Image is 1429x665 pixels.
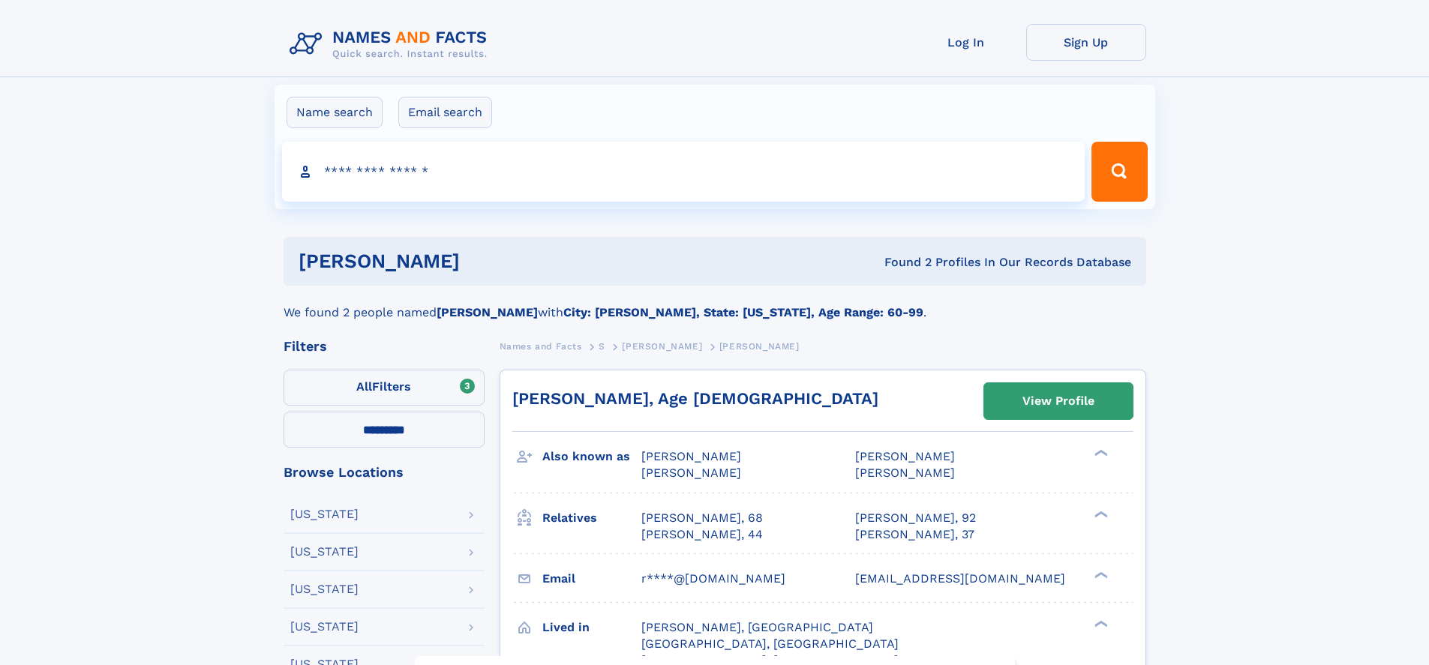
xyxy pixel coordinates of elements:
[719,341,800,352] span: [PERSON_NAME]
[641,526,763,543] a: [PERSON_NAME], 44
[1022,384,1094,418] div: View Profile
[984,383,1133,419] a: View Profile
[290,583,359,595] div: [US_STATE]
[855,571,1065,586] span: [EMAIL_ADDRESS][DOMAIN_NAME]
[290,621,359,633] div: [US_STATE]
[287,97,383,128] label: Name search
[1091,509,1109,519] div: ❯
[1091,142,1147,202] button: Search Button
[284,340,485,353] div: Filters
[299,252,672,271] h1: [PERSON_NAME]
[1091,448,1109,458] div: ❯
[284,370,485,406] label: Filters
[437,305,538,319] b: [PERSON_NAME]
[855,466,955,480] span: [PERSON_NAME]
[284,24,500,64] img: Logo Names and Facts
[641,637,899,651] span: [GEOGRAPHIC_DATA], [GEOGRAPHIC_DATA]
[641,466,741,480] span: [PERSON_NAME]
[641,510,763,526] a: [PERSON_NAME], 68
[542,566,641,592] h3: Email
[284,286,1146,322] div: We found 2 people named with .
[855,449,955,463] span: [PERSON_NAME]
[622,341,702,352] span: [PERSON_NAME]
[284,466,485,479] div: Browse Locations
[356,379,372,394] span: All
[512,389,878,408] a: [PERSON_NAME], Age [DEMOGRAPHIC_DATA]
[599,337,605,355] a: S
[282,142,1085,202] input: search input
[398,97,492,128] label: Email search
[641,449,741,463] span: [PERSON_NAME]
[1091,570,1109,580] div: ❯
[500,337,582,355] a: Names and Facts
[622,337,702,355] a: [PERSON_NAME]
[563,305,923,319] b: City: [PERSON_NAME], State: [US_STATE], Age Range: 60-99
[641,620,873,634] span: [PERSON_NAME], [GEOGRAPHIC_DATA]
[855,526,974,543] a: [PERSON_NAME], 37
[599,341,605,352] span: S
[672,254,1131,271] div: Found 2 Profiles In Our Records Database
[1026,24,1146,61] a: Sign Up
[542,615,641,640] h3: Lived in
[1091,619,1109,628] div: ❯
[290,508,359,520] div: [US_STATE]
[906,24,1026,61] a: Log In
[542,444,641,469] h3: Also known as
[542,505,641,531] h3: Relatives
[855,510,976,526] a: [PERSON_NAME], 92
[290,546,359,558] div: [US_STATE]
